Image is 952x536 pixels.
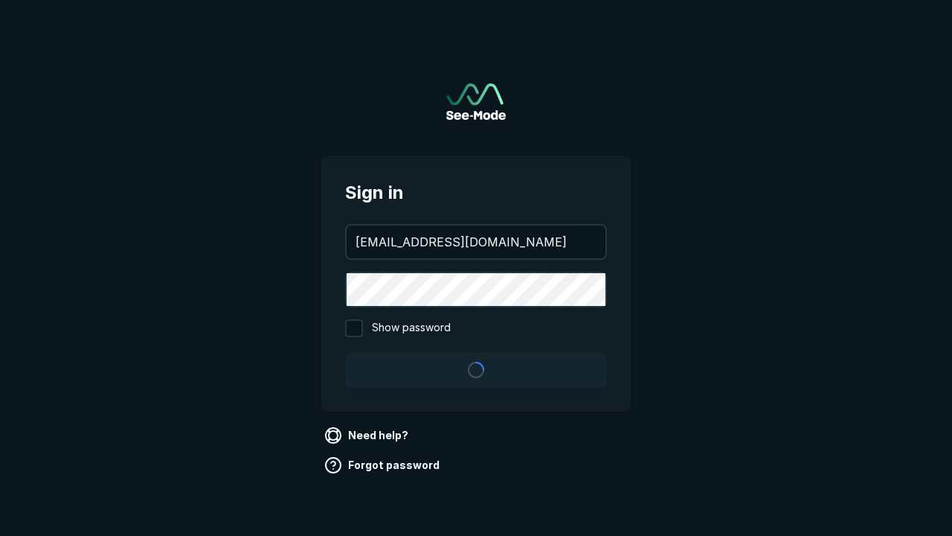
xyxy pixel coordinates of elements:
input: your@email.com [347,226,605,258]
a: Forgot password [321,453,446,477]
a: Need help? [321,424,414,447]
span: Show password [372,319,451,337]
a: Go to sign in [446,83,506,120]
img: See-Mode Logo [446,83,506,120]
span: Sign in [345,179,607,206]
